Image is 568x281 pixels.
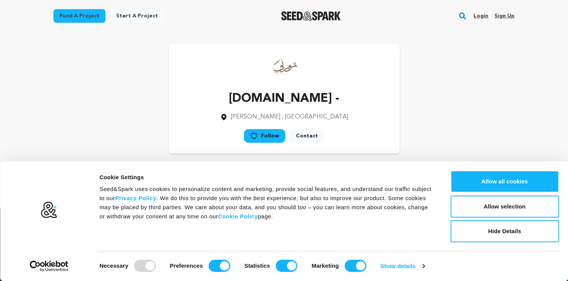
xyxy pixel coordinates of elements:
button: Allow selection [450,196,559,218]
a: Seed&Spark Homepage [281,11,341,21]
a: Contact [290,129,324,143]
strong: Marketing [312,262,339,269]
div: Cookie Settings [99,173,433,182]
span: [PERSON_NAME] [231,114,280,120]
a: Follow [244,129,285,143]
a: Cookie Policy [218,213,258,219]
a: Sign up [494,10,515,22]
strong: Statistics [244,262,270,269]
span: , [GEOGRAPHIC_DATA] [282,114,348,120]
a: Start a project [110,9,164,23]
img: https://seedandspark-static.s3.us-east-2.amazonaws.com/images/User/002/309/441/medium/1b7e6e41334... [269,52,299,82]
img: logo [41,201,58,219]
a: Show details [381,260,425,272]
a: Privacy Policy [115,195,156,201]
button: Allow all cookies [450,170,559,193]
button: Hide Details [450,220,559,242]
strong: Preferences [170,262,203,269]
img: Seed&Spark Logo Dark Mode [281,11,341,21]
a: Login [474,10,488,22]
strong: Necessary [99,262,128,269]
p: [DOMAIN_NAME] - [220,90,348,108]
a: Fund a project [53,9,105,23]
a: Usercentrics Cookiebot - opens in a new window [16,260,82,272]
div: Seed&Spark uses cookies to personalize content and marketing, provide social features, and unders... [99,185,433,221]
